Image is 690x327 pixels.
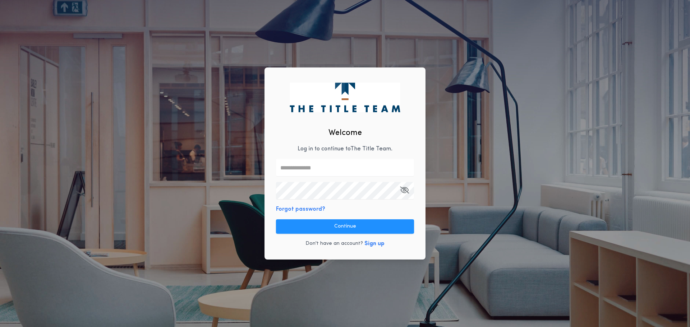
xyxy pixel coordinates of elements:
[276,219,414,234] button: Continue
[290,83,400,112] img: logo
[305,240,363,247] p: Don't have an account?
[276,205,325,214] button: Forgot password?
[298,145,392,153] p: Log in to continue to The Title Team .
[364,239,385,248] button: Sign up
[328,127,362,139] h2: Welcome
